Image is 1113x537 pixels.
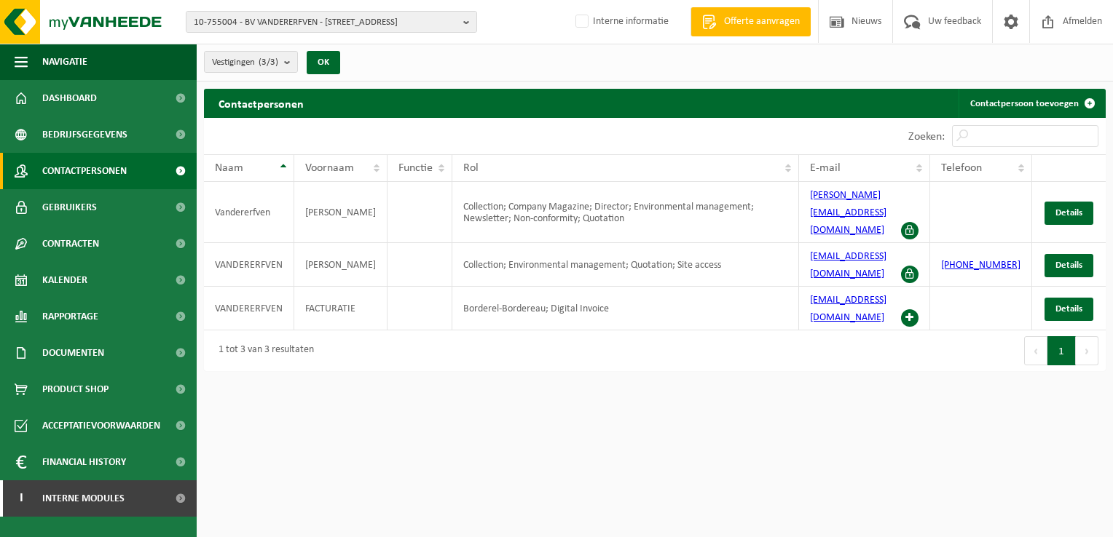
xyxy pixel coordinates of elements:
td: VANDERERFVEN [204,243,294,287]
span: I [15,480,28,517]
td: FACTURATIE [294,287,388,330]
button: Next [1076,336,1098,365]
button: 10-755004 - BV VANDERERFVEN - [STREET_ADDRESS] [186,11,477,33]
button: 1 [1047,336,1076,365]
a: Details [1045,298,1093,321]
span: Kalender [42,262,87,298]
span: Navigatie [42,44,87,80]
span: Gebruikers [42,189,97,226]
a: [EMAIL_ADDRESS][DOMAIN_NAME] [810,295,886,323]
span: Contracten [42,226,99,262]
td: Borderel-Bordereau; Digital Invoice [452,287,800,330]
span: Details [1055,304,1082,314]
span: Rapportage [42,298,98,335]
span: Details [1055,260,1082,270]
label: Zoeken: [908,131,945,143]
span: E-mail [810,162,841,174]
span: Dashboard [42,80,97,116]
td: [PERSON_NAME] [294,182,388,243]
span: 10-755004 - BV VANDERERFVEN - [STREET_ADDRESS] [194,12,457,33]
span: Financial History [42,444,126,480]
span: Product Shop [42,371,109,407]
a: [PHONE_NUMBER] [941,260,1020,271]
td: Collection; Company Magazine; Director; Environmental management; Newsletter; Non-conformity; Quo... [452,182,800,243]
span: Acceptatievoorwaarden [42,407,160,444]
span: Details [1055,208,1082,218]
a: Contactpersoon toevoegen [959,89,1104,118]
a: [EMAIL_ADDRESS][DOMAIN_NAME] [810,251,886,279]
span: Bedrijfsgegevens [42,116,127,153]
span: Offerte aanvragen [720,15,803,29]
a: Details [1045,202,1093,225]
button: Vestigingen(3/3) [204,51,298,73]
span: Rol [463,162,479,174]
button: Previous [1024,336,1047,365]
td: [PERSON_NAME] [294,243,388,287]
span: Documenten [42,335,104,371]
div: 1 tot 3 van 3 resultaten [211,338,314,364]
span: Contactpersonen [42,153,127,189]
span: Telefoon [941,162,982,174]
span: Vestigingen [212,52,278,73]
a: [PERSON_NAME][EMAIL_ADDRESS][DOMAIN_NAME] [810,190,886,236]
span: Voornaam [305,162,354,174]
span: Functie [398,162,433,174]
span: Interne modules [42,480,125,517]
a: Details [1045,254,1093,277]
button: OK [307,51,340,74]
label: Interne informatie [573,11,669,33]
a: Offerte aanvragen [691,7,811,36]
td: Collection; Environmental management; Quotation; Site access [452,243,800,287]
h2: Contactpersonen [204,89,318,117]
td: Vandererfven [204,182,294,243]
td: VANDERERFVEN [204,287,294,330]
count: (3/3) [259,57,278,67]
span: Naam [215,162,243,174]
